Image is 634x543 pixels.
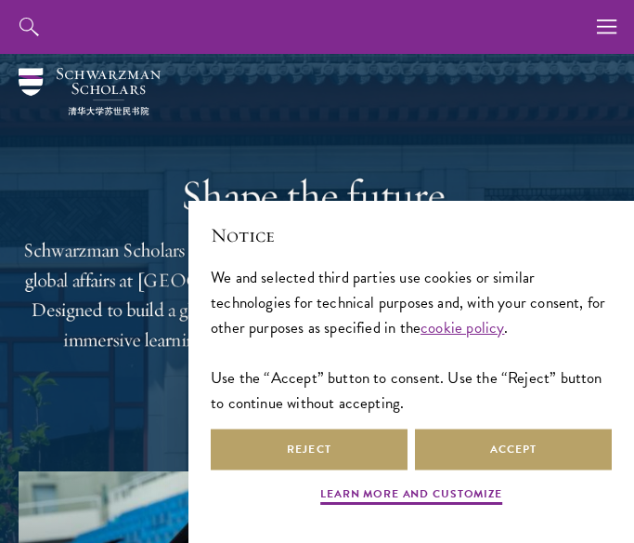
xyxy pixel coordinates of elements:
button: Accept [415,429,612,470]
button: Reject [211,429,408,470]
a: cookie policy [421,316,504,339]
img: Schwarzman Scholars [19,68,161,115]
h2: Notice [211,223,612,249]
p: Schwarzman Scholars is a prestigious one-year, fully funded master’s program in global affairs at... [19,236,615,355]
h1: Shape the future. [19,170,615,222]
div: We and selected third parties use cookies or similar technologies for technical purposes and, wit... [211,265,612,416]
button: Learn more and customize [320,485,502,508]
